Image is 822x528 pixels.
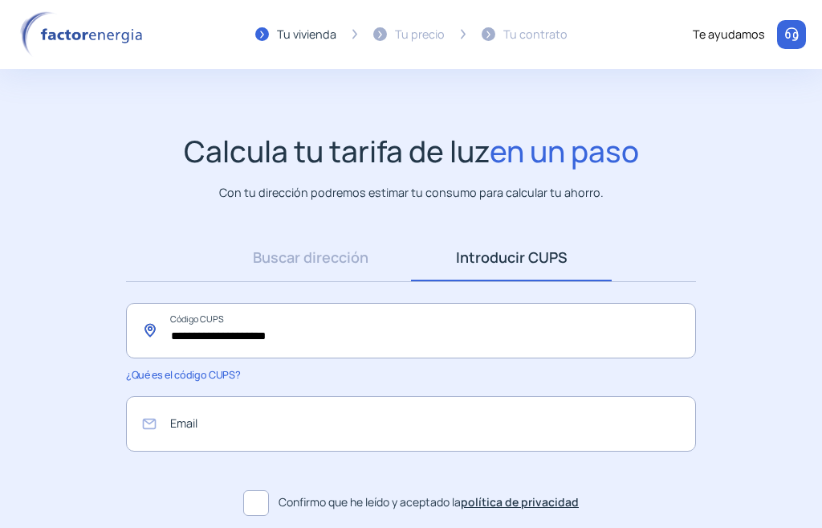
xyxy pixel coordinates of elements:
[210,234,411,281] a: Buscar dirección
[279,493,579,511] span: Confirmo que he leído y aceptado la
[411,234,612,281] a: Introducir CUPS
[219,184,604,202] p: Con tu dirección podremos estimar tu consumo para calcular tu ahorro.
[461,494,579,510] a: política de privacidad
[693,25,765,43] div: Te ayudamos
[277,25,336,43] div: Tu vivienda
[184,133,639,169] h1: Calcula tu tarifa de luz
[395,25,445,43] div: Tu precio
[490,131,639,171] span: en un paso
[503,25,568,43] div: Tu contrato
[16,11,153,58] img: logo factor
[783,27,800,43] img: llamar
[126,368,240,382] span: ¿Qué es el código CUPS?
